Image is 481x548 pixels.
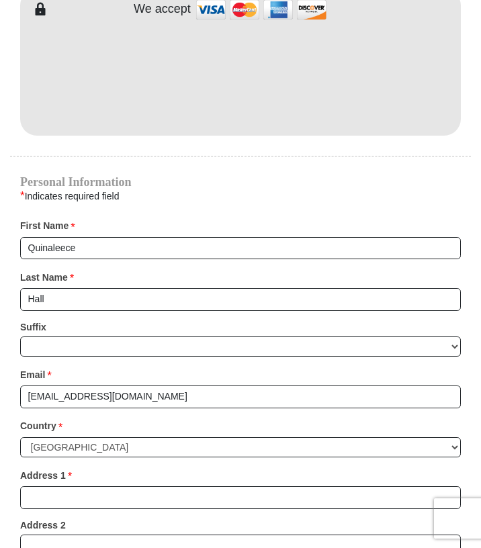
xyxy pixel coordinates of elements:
strong: Address 2 [20,516,66,535]
h4: We accept [134,2,191,17]
strong: Email [20,365,45,384]
h4: Personal Information [20,177,461,187]
strong: First Name [20,216,69,235]
strong: Country [20,416,56,435]
strong: Suffix [20,318,46,336]
strong: Last Name [20,268,68,287]
div: Indicates required field [20,187,461,205]
strong: Address 1 [20,466,66,485]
